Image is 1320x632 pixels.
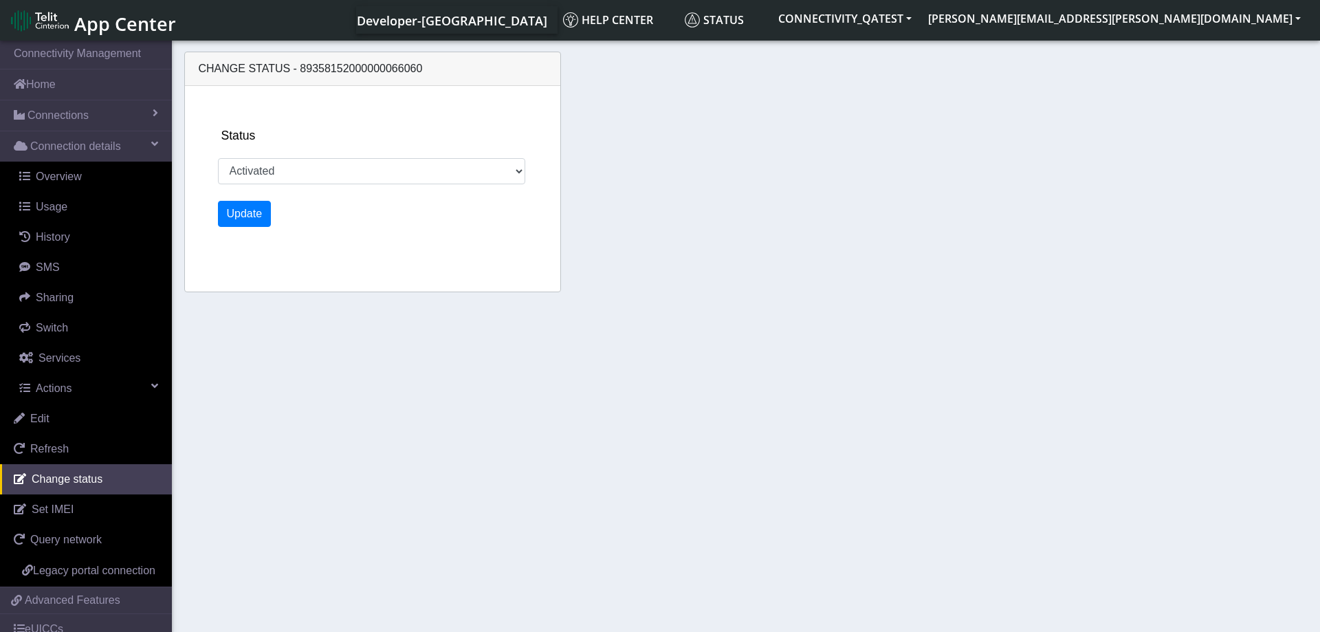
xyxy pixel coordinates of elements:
a: Your current platform instance [356,6,547,34]
span: App Center [74,11,176,36]
span: Legacy portal connection [33,565,155,576]
span: SMS [36,261,60,273]
span: Usage [36,201,67,213]
a: App Center [11,6,174,35]
span: Services [38,352,80,364]
a: Status [679,6,770,34]
span: Overview [36,171,82,182]
span: Set IMEI [32,503,74,515]
button: CONNECTIVITY_QATEST [770,6,920,31]
span: Developer-[GEOGRAPHIC_DATA] [357,12,547,29]
span: Query network [30,534,102,545]
span: Edit [30,413,49,424]
button: Update [218,201,272,227]
span: History [36,231,70,243]
a: Overview [5,162,172,192]
span: Switch [36,322,68,334]
img: status.svg [685,12,700,28]
button: [PERSON_NAME][EMAIL_ADDRESS][PERSON_NAME][DOMAIN_NAME] [920,6,1309,31]
img: logo-telit-cinterion-gw-new.png [11,10,69,32]
a: Help center [558,6,679,34]
span: Actions [36,382,71,394]
img: knowledge.svg [563,12,578,28]
a: Services [5,343,172,373]
a: History [5,222,172,252]
a: Usage [5,192,172,222]
span: Help center [563,12,653,28]
a: Sharing [5,283,172,313]
span: Refresh [30,443,69,455]
a: Actions [5,373,172,404]
span: Connection details [30,138,121,155]
span: Connections [27,107,89,124]
a: Switch [5,313,172,343]
label: Status [221,127,256,144]
span: Status [685,12,744,28]
span: Sharing [36,292,74,303]
span: Change status [32,473,102,485]
a: SMS [5,252,172,283]
span: Advanced Features [25,592,120,609]
span: Change status - 89358152000000066060 [199,63,423,74]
